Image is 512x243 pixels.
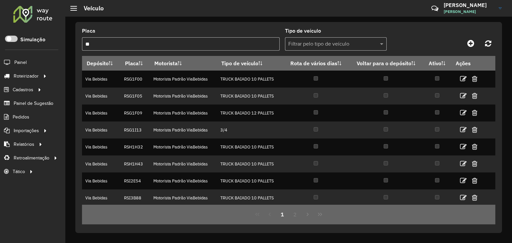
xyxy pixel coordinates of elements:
th: Voltar para o depósito [349,56,423,71]
a: Editar [460,159,467,168]
span: Retroalimentação [14,154,49,161]
td: Motorista Padrão ViaBebidas [150,71,217,88]
td: TRUCK BAIADO 10 PALLETS [217,172,283,189]
a: Excluir [472,125,477,134]
th: Rota de vários dias [283,56,349,71]
td: Via Bebidas [82,172,120,189]
td: RSG1I13 [120,122,150,138]
span: Importações [14,127,39,134]
td: Motorista Padrão ViaBebidas [150,105,217,122]
td: Via Bebidas [82,71,120,88]
span: Painel [14,59,27,66]
a: Excluir [472,159,477,168]
a: Excluir [472,176,477,185]
td: TRUCK BAIADO 10 PALLETS [217,71,283,88]
th: Motorista [150,56,217,71]
td: RSG1F00 [120,71,150,88]
a: Contato Rápido [428,1,442,16]
th: Tipo de veículo [217,56,283,71]
td: Via Bebidas [82,155,120,172]
td: Motorista Padrão ViaBebidas [150,189,217,206]
button: Last Page [314,208,326,221]
label: Tipo de veículo [285,27,321,35]
span: Pedidos [13,114,29,121]
a: Editar [460,142,467,151]
span: Relatórios [14,141,34,148]
td: Via Bebidas [82,138,120,155]
td: RSH1H32 [120,138,150,155]
label: Placa [82,27,95,35]
td: RSG1F05 [120,88,150,105]
a: Excluir [472,91,477,100]
span: Painel de Sugestão [14,100,53,107]
td: 3/4 [217,122,283,138]
h2: Veículo [77,5,104,12]
th: Depósito [82,56,120,71]
td: Motorista Padrão ViaBebidas [150,122,217,138]
td: Motorista Padrão ViaBebidas [150,172,217,189]
a: Editar [460,193,467,202]
td: Motorista Padrão ViaBebidas [150,88,217,105]
a: Editar [460,176,467,185]
td: TRUCK BAIADO 10 PALLETS [217,189,283,206]
th: Ações [451,56,491,70]
a: Excluir [472,74,477,83]
label: Simulação [20,36,45,44]
h3: [PERSON_NAME] [444,2,494,8]
a: Excluir [472,108,477,117]
td: RSI2E54 [120,172,150,189]
button: 2 [289,208,301,221]
span: Cadastros [13,86,33,93]
a: Editar [460,125,467,134]
a: Excluir [472,193,477,202]
span: Roteirizador [14,73,39,80]
td: TRUCK BAIADO 10 PALLETS [217,155,283,172]
button: 1 [276,208,289,221]
a: Editar [460,108,467,117]
span: [PERSON_NAME] [444,9,494,15]
td: Via Bebidas [82,189,120,206]
td: RSG1F09 [120,105,150,122]
td: Via Bebidas [82,88,120,105]
td: RSI3B88 [120,189,150,206]
td: RSH1H43 [120,155,150,172]
th: Placa [120,56,150,71]
td: TRUCK BAIADO 10 PALLETS [217,138,283,155]
button: Next Page [301,208,314,221]
span: Tático [13,168,25,175]
td: TRUCK BAIADO 10 PALLETS [217,88,283,105]
th: Ativo [423,56,451,71]
a: Excluir [472,142,477,151]
a: Editar [460,91,467,100]
td: TRUCK BAIADO 12 PALLETS [217,105,283,122]
a: Editar [460,74,467,83]
td: Via Bebidas [82,122,120,138]
td: Motorista Padrão ViaBebidas [150,155,217,172]
td: Via Bebidas [82,105,120,122]
td: Motorista Padrão ViaBebidas [150,138,217,155]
